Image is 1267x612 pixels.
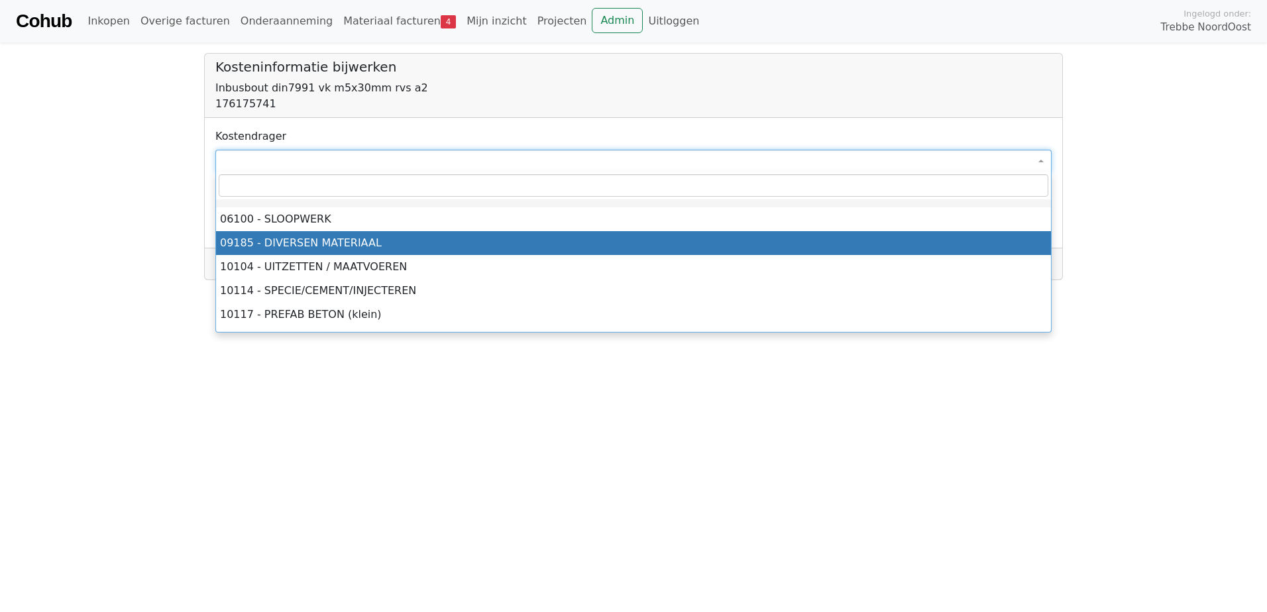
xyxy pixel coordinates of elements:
[338,8,461,34] a: Materiaal facturen4
[216,207,1051,231] li: 06100 - SLOOPWERK
[1184,7,1251,20] span: Ingelogd onder:
[135,8,235,34] a: Overige facturen
[235,8,338,34] a: Onderaanneming
[216,231,1051,255] li: 09185 - DIVERSEN MATERIAAL
[592,8,643,33] a: Admin
[643,8,704,34] a: Uitloggen
[461,8,532,34] a: Mijn inzicht
[215,59,1052,75] h5: Kosteninformatie bijwerken
[441,15,456,28] span: 4
[82,8,135,34] a: Inkopen
[1161,20,1251,35] span: Trebbe NoordOost
[216,327,1051,350] li: 10131 - HULPHOUT/PALLETS
[216,279,1051,303] li: 10114 - SPECIE/CEMENT/INJECTEREN
[16,5,72,37] a: Cohub
[215,80,1052,96] div: Inbusbout din7991 vk m5x30mm rvs a2
[215,96,1052,112] div: 176175741
[216,303,1051,327] li: 10117 - PREFAB BETON (klein)
[532,8,592,34] a: Projecten
[216,255,1051,279] li: 10104 - UITZETTEN / MAATVOEREN
[215,128,286,144] label: Kostendrager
